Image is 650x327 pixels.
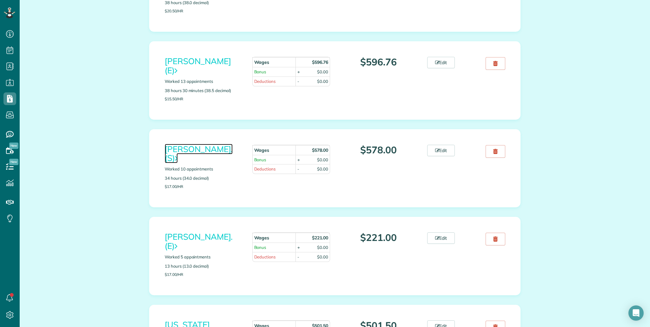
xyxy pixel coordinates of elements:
[312,59,328,65] strong: $596.76
[252,252,296,262] td: Deductions
[165,184,243,189] p: $17.00/hr
[165,254,243,260] p: Worked 5 appointments
[312,147,328,153] strong: $578.00
[165,175,243,181] p: 34 hours (34.0 decimal)
[317,157,328,163] div: $0.00
[254,59,269,65] strong: Wages
[628,305,644,321] div: Open Intercom Messenger
[317,254,328,260] div: $0.00
[252,67,296,77] td: Bonus
[165,263,243,269] p: 13 hours (13.0 decimal)
[340,145,418,155] p: $578.00
[297,69,300,75] div: +
[165,97,243,101] p: $15.50/hr
[9,143,18,149] span: New
[317,69,328,75] div: $0.00
[340,57,418,67] p: $596.76
[254,235,269,241] strong: Wages
[252,77,296,86] td: Deductions
[340,232,418,243] p: $221.00
[427,57,455,68] a: Edit
[165,166,243,172] p: Worked 10 appointments
[252,164,296,174] td: Deductions
[312,235,328,241] strong: $221.00
[165,272,243,277] p: $17.00/hr
[165,88,243,94] p: 38 hours 30 minutes (38.5 decimal)
[317,244,328,250] div: $0.00
[297,157,300,163] div: +
[165,231,233,251] a: [PERSON_NAME]. (E)
[254,147,269,153] strong: Wages
[297,244,300,250] div: +
[317,78,328,84] div: $0.00
[165,78,243,84] p: Worked 13 appointments
[9,159,18,165] span: New
[427,145,455,156] a: Edit
[427,232,455,244] a: Edit
[297,78,299,84] div: -
[317,166,328,172] div: $0.00
[297,166,299,172] div: -
[165,9,243,13] p: $20.50/hr
[252,155,296,164] td: Bonus
[297,254,299,260] div: -
[252,243,296,252] td: Bonus
[165,144,233,163] a: [PERSON_NAME]. (S)
[165,56,231,76] a: [PERSON_NAME] (E)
